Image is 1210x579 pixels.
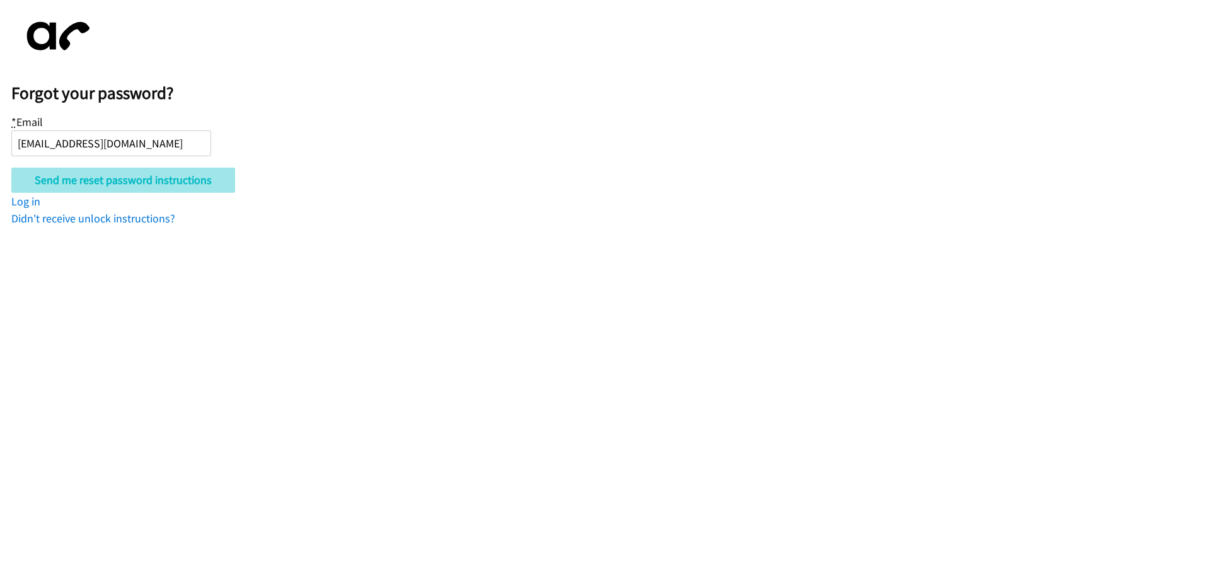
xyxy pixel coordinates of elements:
a: Didn't receive unlock instructions? [11,211,175,226]
img: aphone-8a226864a2ddd6a5e75d1ebefc011f4aa8f32683c2d82f3fb0802fe031f96514.svg [11,11,100,61]
input: Send me reset password instructions [11,168,235,193]
label: Email [11,115,43,129]
h2: Forgot your password? [11,83,1210,104]
abbr: required [11,115,16,129]
a: Log in [11,194,40,209]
